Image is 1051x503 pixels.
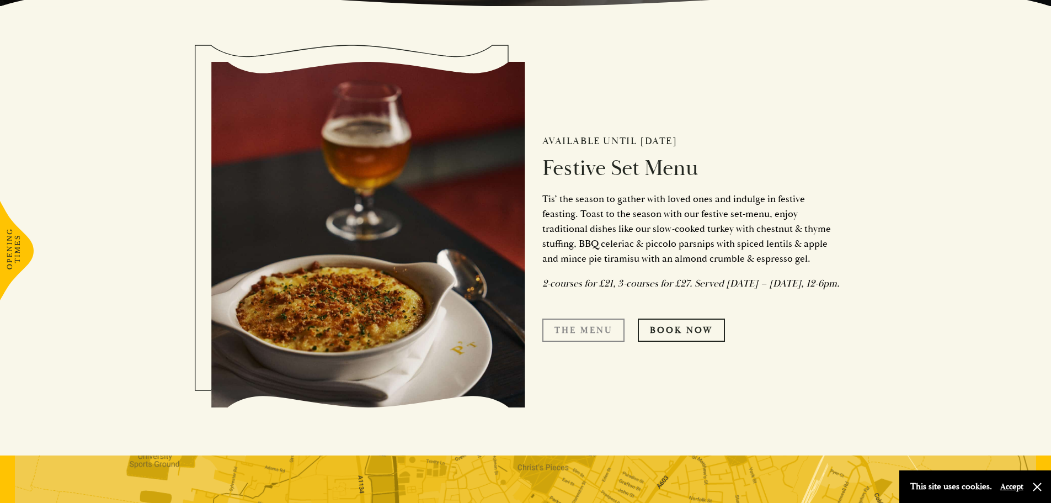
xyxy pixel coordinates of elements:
h2: Festive Set Menu [542,155,840,182]
a: The Menu [542,319,625,342]
button: Close and accept [1032,481,1043,493]
p: Tis’ the season to gather with loved ones and indulge in festive feasting. Toast to the season wi... [542,192,840,266]
button: Accept [1000,481,1023,492]
a: Book Now [638,319,725,342]
h2: Available until [DATE] [542,135,840,147]
p: This site uses cookies. [910,479,992,495]
em: 2-courses for £21, 3-courses for £27. Served [DATE] – [DATE], 12-6pm. [542,277,840,290]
